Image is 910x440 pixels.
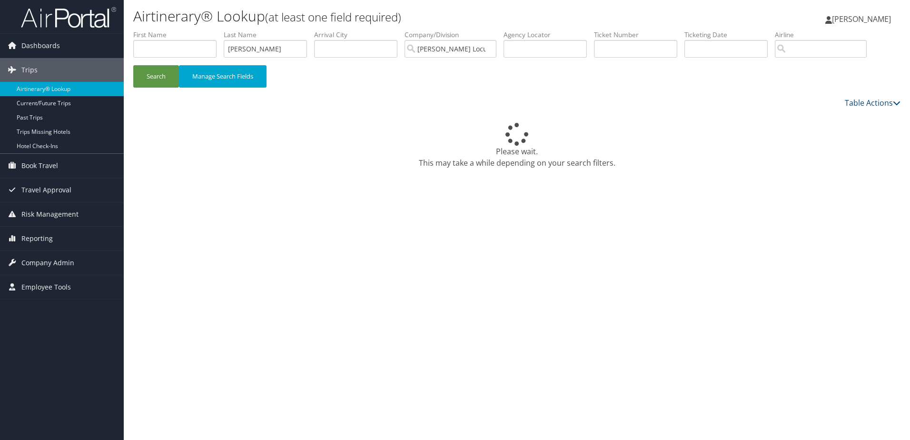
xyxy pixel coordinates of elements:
[845,98,900,108] a: Table Actions
[21,6,116,29] img: airportal-logo.png
[224,30,314,40] label: Last Name
[179,65,267,88] button: Manage Search Fields
[21,34,60,58] span: Dashboards
[775,30,874,40] label: Airline
[405,30,504,40] label: Company/Division
[21,58,38,82] span: Trips
[21,227,53,250] span: Reporting
[133,123,900,169] div: Please wait. This may take a while depending on your search filters.
[504,30,594,40] label: Agency Locator
[21,202,79,226] span: Risk Management
[594,30,684,40] label: Ticket Number
[21,275,71,299] span: Employee Tools
[832,14,891,24] span: [PERSON_NAME]
[133,65,179,88] button: Search
[133,6,645,26] h1: Airtinerary® Lookup
[21,251,74,275] span: Company Admin
[133,30,224,40] label: First Name
[825,5,900,33] a: [PERSON_NAME]
[21,178,71,202] span: Travel Approval
[314,30,405,40] label: Arrival City
[684,30,775,40] label: Ticketing Date
[21,154,58,178] span: Book Travel
[265,9,401,25] small: (at least one field required)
